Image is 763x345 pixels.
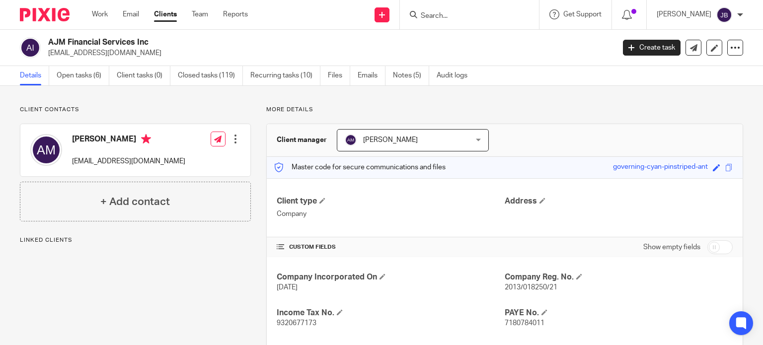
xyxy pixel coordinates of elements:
a: Clients [154,9,177,19]
span: [DATE] [277,284,298,291]
h4: CUSTOM FIELDS [277,243,505,251]
input: Search [420,12,509,21]
div: governing-cyan-pinstriped-ant [613,162,708,173]
h4: Income Tax No. [277,308,505,318]
a: Closed tasks (119) [178,66,243,85]
img: svg%3E [30,134,62,166]
h4: Client type [277,196,505,207]
i: Primary [141,134,151,144]
h4: Company Reg. No. [505,272,733,282]
img: svg%3E [345,134,357,146]
a: Notes (5) [393,66,429,85]
h4: [PERSON_NAME] [72,134,185,146]
a: Email [123,9,139,19]
a: Team [192,9,208,19]
a: Details [20,66,49,85]
h4: Company Incorporated On [277,272,505,282]
a: Files [328,66,350,85]
span: Get Support [563,11,602,18]
h4: Address [505,196,733,207]
span: [PERSON_NAME] [363,137,418,143]
p: [EMAIL_ADDRESS][DOMAIN_NAME] [48,48,608,58]
p: Company [277,209,505,219]
span: 2013/018250/21 [505,284,557,291]
a: Emails [358,66,385,85]
p: [PERSON_NAME] [657,9,711,19]
img: svg%3E [20,37,41,58]
h4: + Add contact [100,194,170,209]
p: Client contacts [20,106,251,114]
a: Recurring tasks (10) [250,66,320,85]
p: [EMAIL_ADDRESS][DOMAIN_NAME] [72,156,185,166]
img: Pixie [20,8,70,21]
a: Create task [623,40,681,56]
a: Open tasks (6) [57,66,109,85]
a: Work [92,9,108,19]
h3: Client manager [277,135,327,145]
span: 9320677173 [277,320,316,327]
a: Reports [223,9,248,19]
p: Master code for secure communications and files [274,162,446,172]
h2: AJM Financial Services Inc [48,37,496,48]
img: svg%3E [716,7,732,23]
label: Show empty fields [643,242,700,252]
p: More details [266,106,743,114]
a: Audit logs [437,66,475,85]
span: 7180784011 [505,320,544,327]
a: Client tasks (0) [117,66,170,85]
h4: PAYE No. [505,308,733,318]
p: Linked clients [20,236,251,244]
